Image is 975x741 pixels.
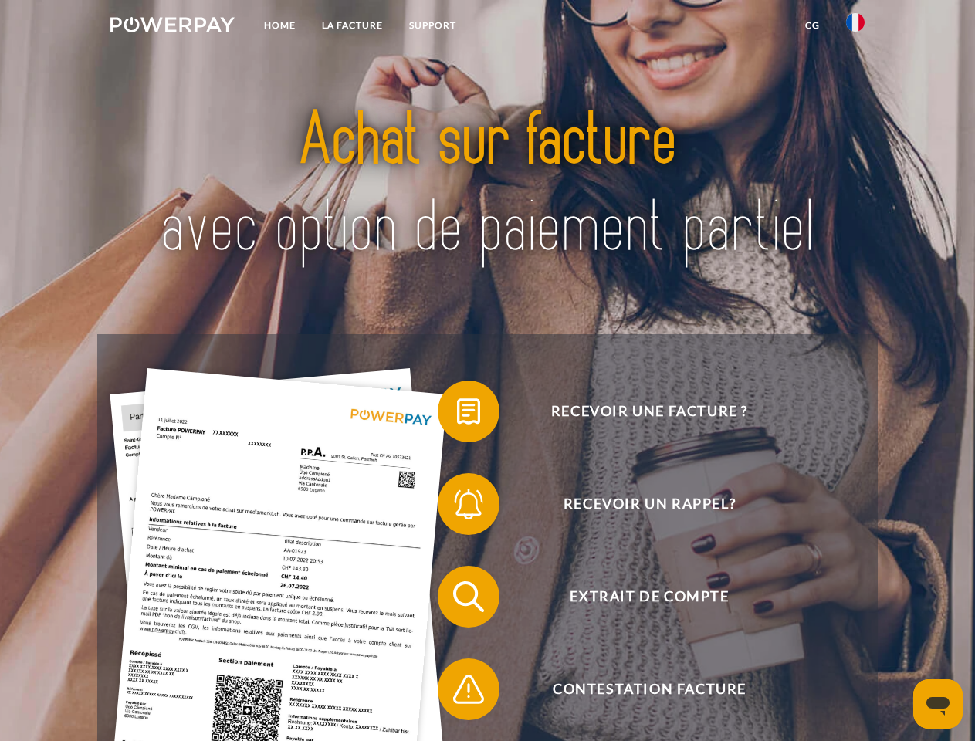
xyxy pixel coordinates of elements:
a: Home [251,12,309,39]
img: qb_bill.svg [449,392,488,431]
img: qb_bell.svg [449,485,488,523]
button: Recevoir une facture ? [438,381,839,442]
button: Extrait de compte [438,566,839,628]
span: Recevoir un rappel? [460,473,838,535]
span: Contestation Facture [460,658,838,720]
span: Recevoir une facture ? [460,381,838,442]
button: Recevoir un rappel? [438,473,839,535]
span: Extrait de compte [460,566,838,628]
img: fr [846,13,865,32]
img: qb_search.svg [449,577,488,616]
a: Support [396,12,469,39]
a: CG [792,12,833,39]
img: logo-powerpay-white.svg [110,17,235,32]
img: qb_warning.svg [449,670,488,709]
iframe: Bouton de lancement de la fenêtre de messagerie [913,679,963,729]
button: Contestation Facture [438,658,839,720]
img: title-powerpay_fr.svg [147,74,828,296]
a: LA FACTURE [309,12,396,39]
